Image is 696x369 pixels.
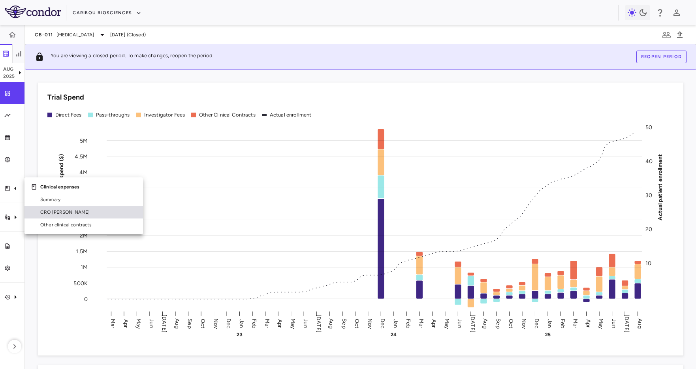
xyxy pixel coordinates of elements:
a: CRO [PERSON_NAME] [24,206,143,218]
span: Other clinical contracts [40,221,137,228]
span: Summary [40,196,137,203]
span: CRO [PERSON_NAME] [40,209,137,216]
a: Summary [24,193,143,206]
a: Other clinical contracts [24,218,143,231]
div: Clinical expenses [24,181,143,193]
p: Clinical expenses [40,183,137,190]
